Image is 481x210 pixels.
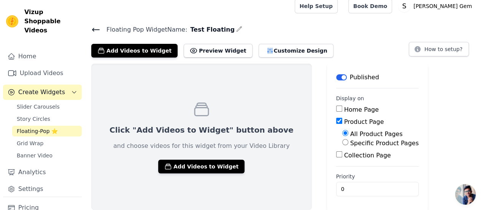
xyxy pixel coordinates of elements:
button: Add Videos to Widget [91,44,178,58]
button: Preview Widget [184,44,252,58]
a: Analytics [3,165,82,180]
label: All Product Pages [350,130,403,138]
label: Home Page [344,106,379,113]
text: S [402,2,406,10]
label: Product Page [344,118,384,125]
p: Click "Add Videos to Widget" button above [110,125,294,135]
p: and choose videos for this widget from your Video Library [113,141,290,151]
div: Edit Name [236,24,242,35]
button: Add Videos to Widget [158,160,244,173]
a: Home [3,49,82,64]
span: Banner Video [17,152,52,159]
img: Vizup [6,15,18,27]
span: Create Widgets [18,88,65,97]
a: Open chat [455,184,476,205]
a: Slider Carousels [12,101,82,112]
a: Banner Video [12,150,82,161]
button: Customize Design [259,44,333,58]
button: How to setup? [409,42,469,56]
label: Collection Page [344,152,391,159]
span: Test Floating [187,25,235,34]
a: Story Circles [12,114,82,124]
a: How to setup? [409,47,469,55]
a: Grid Wrap [12,138,82,149]
button: Create Widgets [3,85,82,100]
label: Priority [336,173,419,180]
span: Floating-Pop ⭐ [17,127,58,135]
span: Vizup Shoppable Videos [24,8,79,35]
a: Upload Videos [3,66,82,81]
label: Specific Product Pages [350,139,419,147]
p: Published [350,73,379,82]
span: Grid Wrap [17,139,43,147]
span: Floating Pop Widget Name: [100,25,187,34]
a: Floating-Pop ⭐ [12,126,82,136]
legend: Display on [336,95,364,102]
span: Slider Carousels [17,103,60,111]
a: Settings [3,181,82,197]
span: Story Circles [17,115,50,123]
